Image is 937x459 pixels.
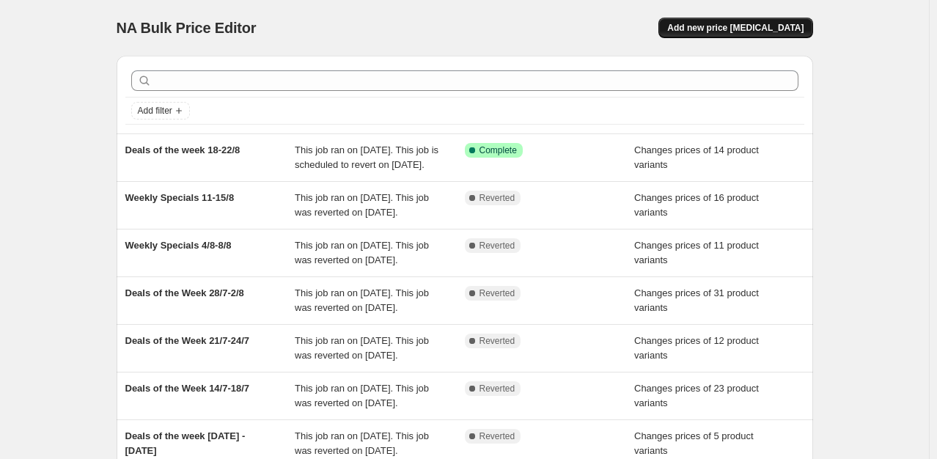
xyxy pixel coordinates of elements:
span: Changes prices of 12 product variants [634,335,759,361]
button: Add filter [131,102,190,120]
span: Changes prices of 16 product variants [634,192,759,218]
span: This job ran on [DATE]. This job was reverted on [DATE]. [295,430,429,456]
span: This job ran on [DATE]. This job is scheduled to revert on [DATE]. [295,144,438,170]
span: Deals of the Week 21/7-24/7 [125,335,250,346]
span: Reverted [479,335,515,347]
span: This job ran on [DATE]. This job was reverted on [DATE]. [295,192,429,218]
span: Reverted [479,383,515,394]
span: Deals of the Week 14/7-18/7 [125,383,250,394]
span: Add new price [MEDICAL_DATA] [667,22,804,34]
span: This job ran on [DATE]. This job was reverted on [DATE]. [295,335,429,361]
span: Changes prices of 14 product variants [634,144,759,170]
span: This job ran on [DATE]. This job was reverted on [DATE]. [295,383,429,408]
span: Reverted [479,240,515,251]
span: NA Bulk Price Editor [117,20,257,36]
span: This job ran on [DATE]. This job was reverted on [DATE]. [295,240,429,265]
span: Changes prices of 31 product variants [634,287,759,313]
span: Reverted [479,192,515,204]
button: Add new price [MEDICAL_DATA] [658,18,812,38]
span: Weekly Specials 4/8-8/8 [125,240,232,251]
span: Changes prices of 5 product variants [634,430,754,456]
span: Reverted [479,430,515,442]
span: This job ran on [DATE]. This job was reverted on [DATE]. [295,287,429,313]
span: Changes prices of 11 product variants [634,240,759,265]
span: Complete [479,144,517,156]
span: Deals of the week 18-22/8 [125,144,240,155]
span: Reverted [479,287,515,299]
span: Add filter [138,105,172,117]
span: Changes prices of 23 product variants [634,383,759,408]
span: Deals of the Week 28/7-2/8 [125,287,244,298]
span: Weekly Specials 11-15/8 [125,192,235,203]
span: Deals of the week [DATE] - [DATE] [125,430,246,456]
